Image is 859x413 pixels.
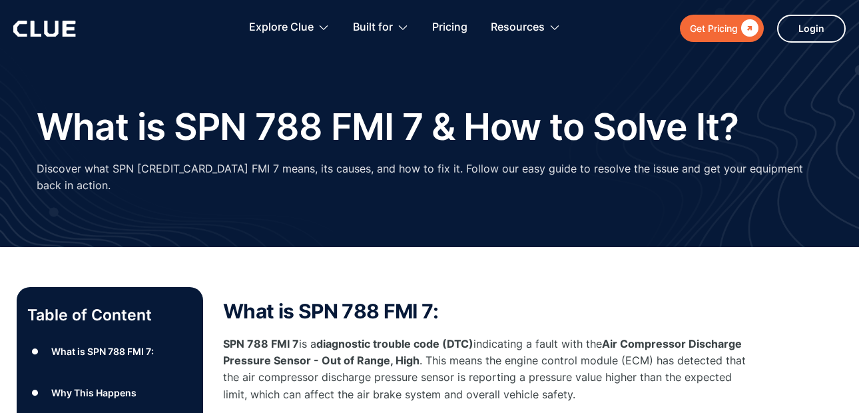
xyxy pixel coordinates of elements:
[249,7,330,49] div: Explore Clue
[51,384,137,401] div: Why This Happens
[738,20,758,37] div: 
[223,336,756,403] p: is a indicating a fault with the . This means the engine control module (ECM) has detected that t...
[353,7,393,49] div: Built for
[51,343,154,360] div: What is SPN 788 FMI 7:
[680,15,764,42] a: Get Pricing
[27,342,192,362] a: ●What is SPN 788 FMI 7:
[27,304,192,326] p: Table of Content
[316,337,473,350] strong: diagnostic trouble code (DTC)
[491,7,561,49] div: Resources
[690,20,738,37] div: Get Pricing
[37,161,822,194] p: Discover what SPN [CREDIT_CARD_DATA] FMI 7 means, its causes, and how to fix it. Follow our easy ...
[353,7,409,49] div: Built for
[27,383,43,403] div: ●
[27,383,192,403] a: ●Why This Happens
[223,337,299,350] strong: SPN 788 FMI 7
[777,15,846,43] a: Login
[491,7,545,49] div: Resources
[249,7,314,49] div: Explore Clue
[432,7,467,49] a: Pricing
[37,107,738,147] h1: What is SPN 788 FMI 7 & How to Solve It?
[27,342,43,362] div: ●
[223,299,438,323] strong: What is SPN 788 FMI 7:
